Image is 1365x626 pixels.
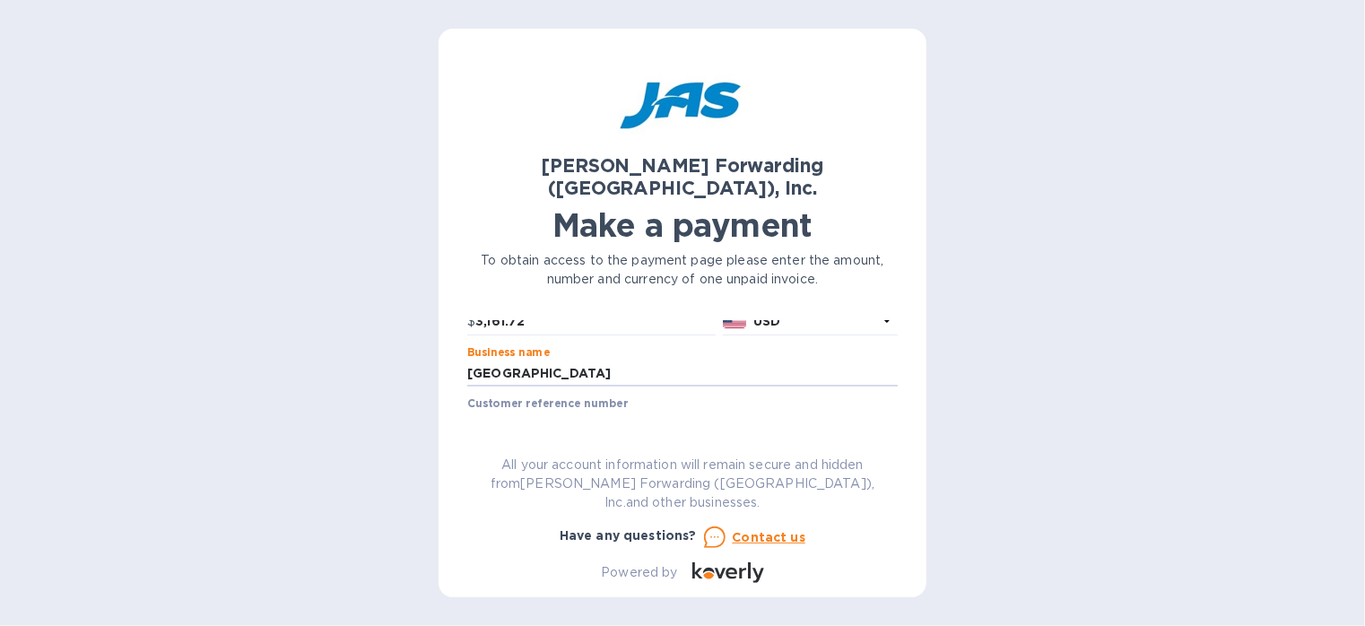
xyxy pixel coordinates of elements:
[467,399,628,410] label: Customer reference number
[723,316,747,328] img: USD
[560,528,697,543] b: Have any questions?
[467,251,898,289] p: To obtain access to the payment page please enter the amount, number and currency of one unpaid i...
[467,361,898,387] input: Enter business name
[601,563,677,582] p: Powered by
[467,312,475,331] p: $
[467,347,550,358] label: Business name
[467,206,898,244] h1: Make a payment
[467,456,898,512] p: All your account information will remain secure and hidden from [PERSON_NAME] Forwarding ([GEOGRA...
[475,309,716,335] input: 0.00
[467,412,898,439] input: Enter customer reference number
[733,530,806,544] u: Contact us
[753,314,780,328] b: USD
[542,154,824,199] b: [PERSON_NAME] Forwarding ([GEOGRAPHIC_DATA]), Inc.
